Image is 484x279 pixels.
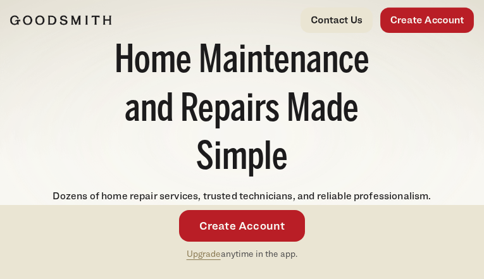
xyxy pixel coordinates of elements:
[10,15,111,25] img: Goodsmith
[53,190,431,217] span: Dozens of home repair services, trusted technicians, and reliable professionalism. All powered by...
[87,38,397,183] h1: Home Maintenance and Repairs Made Simple
[187,247,298,261] p: anytime in the app.
[187,248,221,259] a: Upgrade
[301,8,373,33] a: Contact Us
[380,8,474,33] a: Create Account
[179,210,306,242] a: Create Account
